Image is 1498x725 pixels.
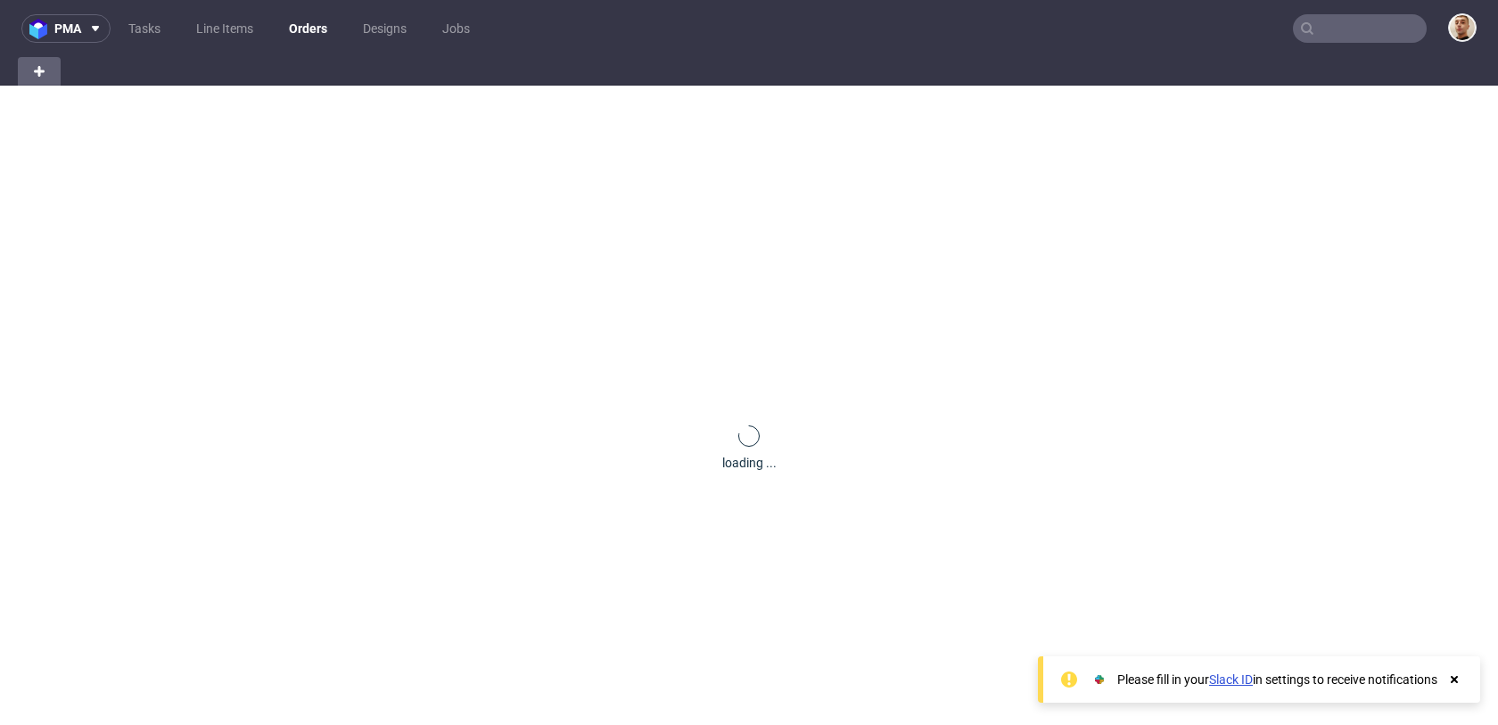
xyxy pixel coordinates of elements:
[722,454,777,472] div: loading ...
[278,14,338,43] a: Orders
[1450,15,1475,40] img: Bartłomiej Leśniczuk
[118,14,171,43] a: Tasks
[1209,672,1253,687] a: Slack ID
[352,14,417,43] a: Designs
[1117,671,1437,688] div: Please fill in your in settings to receive notifications
[185,14,264,43] a: Line Items
[21,14,111,43] button: pma
[29,19,54,39] img: logo
[432,14,481,43] a: Jobs
[1091,671,1108,688] img: Slack
[54,22,81,35] span: pma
